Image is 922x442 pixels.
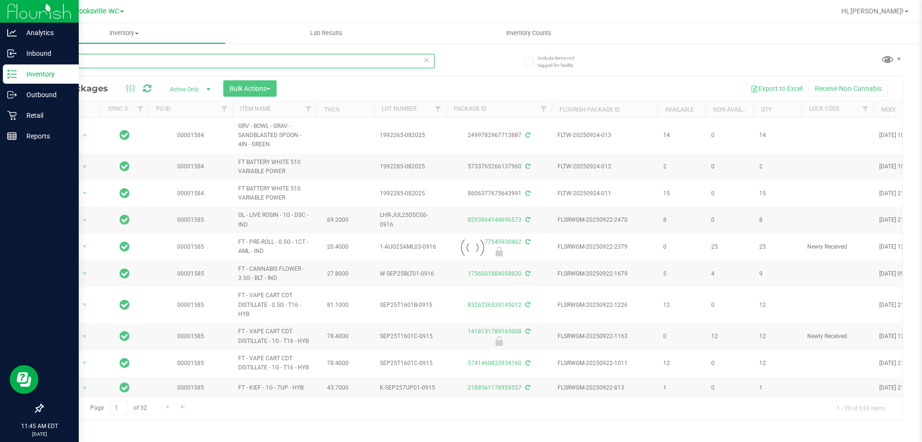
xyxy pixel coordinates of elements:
p: Reports [17,130,74,142]
p: Outbound [17,89,74,101]
a: Lab Results [225,23,427,43]
inline-svg: Retail [7,111,17,120]
p: Inbound [17,48,74,59]
p: Retail [17,110,74,121]
p: Analytics [17,27,74,38]
span: Inventory Counts [493,29,564,38]
a: Inventory [23,23,225,43]
span: Clear [423,54,430,66]
inline-svg: Analytics [7,28,17,38]
input: Search Package ID, Item Name, SKU, Lot or Part Number... [42,54,435,68]
p: [DATE] [4,430,74,438]
inline-svg: Outbound [7,90,17,100]
span: Hi, [PERSON_NAME]! [841,7,904,15]
a: Inventory Counts [427,23,630,43]
span: Lab Results [297,29,355,38]
span: Include items not tagged for facility [538,54,586,69]
p: 11:45 AM EDT [4,422,74,430]
inline-svg: Inventory [7,69,17,79]
span: Brooksville WC [73,7,119,15]
inline-svg: Reports [7,131,17,141]
iframe: Resource center [10,365,38,394]
p: Inventory [17,68,74,80]
span: Inventory [23,29,225,38]
inline-svg: Inbound [7,49,17,58]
